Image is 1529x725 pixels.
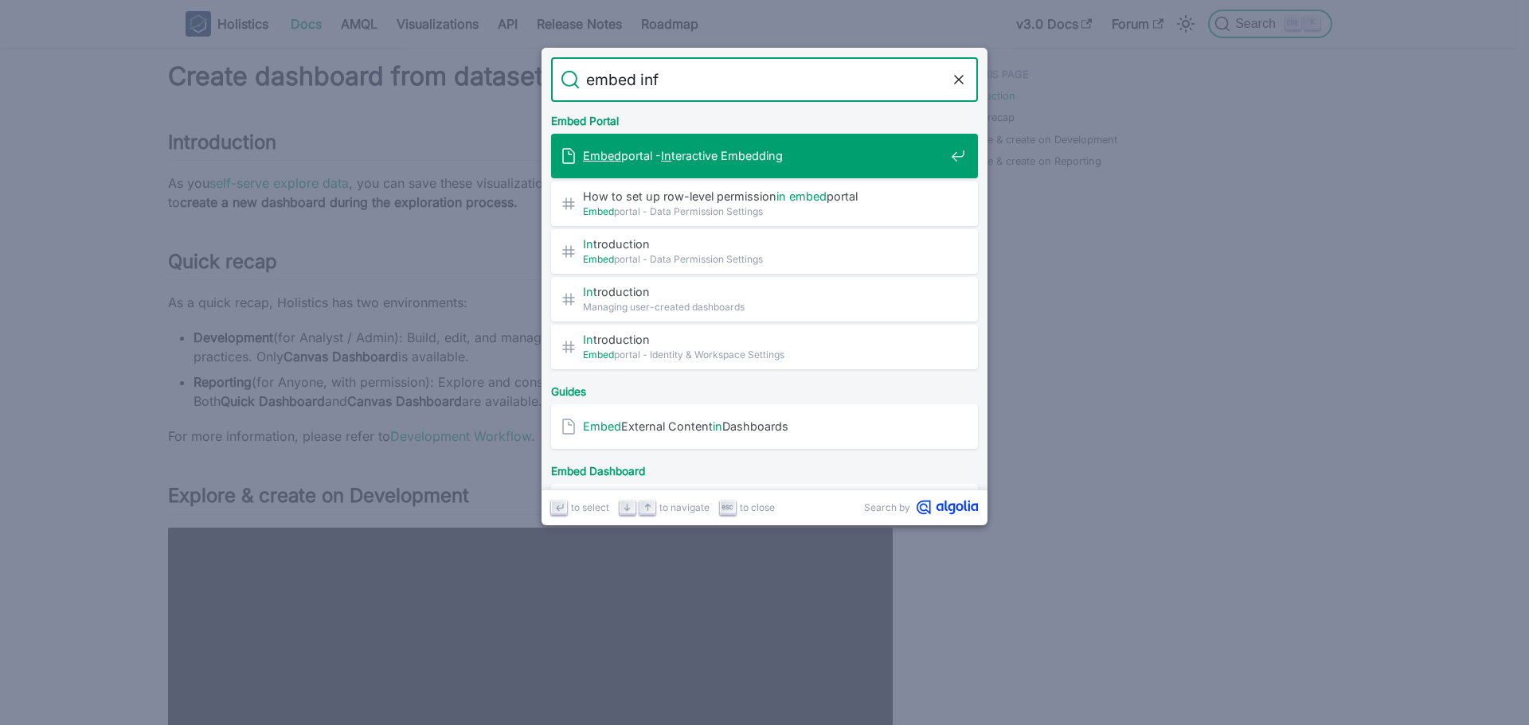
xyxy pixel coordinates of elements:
[583,205,614,217] mark: Embed
[553,501,565,513] svg: Enter key
[583,284,944,299] span: troduction​
[583,299,944,314] span: Managing user-created dashboards
[583,237,593,251] mark: In
[621,501,633,513] svg: Arrow down
[583,333,593,346] mark: In
[583,189,944,204] span: How to set up row-level permission portal​
[551,229,978,274] a: Introduction​Embedportal - Data Permission Settings
[551,325,978,369] a: Introduction​Embedportal - Identity & Workspace Settings
[551,134,978,178] a: Embedportal -Interactive Embedding
[551,181,978,226] a: How to set up row-level permissionin embedportal​Embedportal - Data Permission Settings
[580,57,949,102] input: Search docs
[583,332,944,347] span: troduction​
[583,285,593,298] mark: In
[583,149,621,162] mark: Embed
[864,500,978,515] a: Search byAlgolia
[583,251,944,267] span: portal - Data Permission Settings
[661,149,671,162] mark: In
[583,419,944,434] span: External Content Dashboards
[713,419,722,433] mark: in
[583,253,614,265] mark: Embed
[642,501,654,513] svg: Arrow up
[551,277,978,322] a: Introduction​Managing user-created dashboards
[949,70,968,89] button: Clear the query
[548,452,981,484] div: Embed Dashboard
[583,204,944,219] span: portal - Data Permission Settings
[548,102,981,134] div: Embed Portal
[548,372,981,404] div: Guides
[583,236,944,251] span: troduction​
[917,500,978,515] svg: Algolia
[659,500,710,515] span: to navigate
[583,347,944,362] span: portal - Identity & Workspace Settings
[583,349,614,361] mark: Embed
[740,500,775,515] span: to close
[789,189,827,203] mark: embed
[551,484,978,528] a: How to set up Drill-ThroughinEmbedded Dashboard​Single Dashboard embedding - Drill-Through
[583,419,621,433] mark: Embed
[583,148,944,163] span: portal - teractive Embedding
[571,500,609,515] span: to select
[721,501,733,513] svg: Escape key
[776,189,786,203] mark: in
[864,500,910,515] span: Search by
[551,404,978,449] a: EmbedExternal ContentinDashboards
